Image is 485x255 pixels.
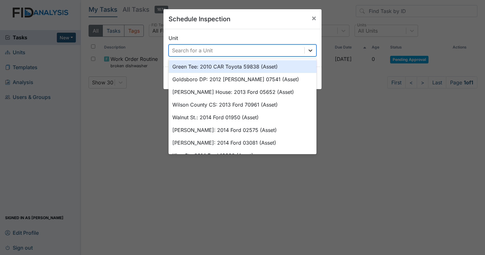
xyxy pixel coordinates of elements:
[169,34,178,42] label: Unit
[169,111,316,124] div: Walnut St.: 2014 Ford 01950 (Asset)
[169,73,316,86] div: Goldsboro DP: 2012 [PERSON_NAME] 07541 (Asset)
[311,13,316,23] span: ×
[169,136,316,149] div: [PERSON_NAME]: 2014 Ford 03081 (Asset)
[169,14,230,24] h5: Schedule Inspection
[169,124,316,136] div: [PERSON_NAME]: 2014 Ford 02575 (Asset)
[169,86,316,98] div: [PERSON_NAME] House: 2013 Ford 05652 (Asset)
[169,60,316,73] div: Green Tee: 2010 CAR Toyota 59838 (Asset)
[169,149,316,162] div: King St.: 2014 Ford 13332 (Asset)
[172,47,213,54] div: Search for a Unit
[169,98,316,111] div: Wilson County CS: 2013 Ford 70961 (Asset)
[306,9,322,27] button: Close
